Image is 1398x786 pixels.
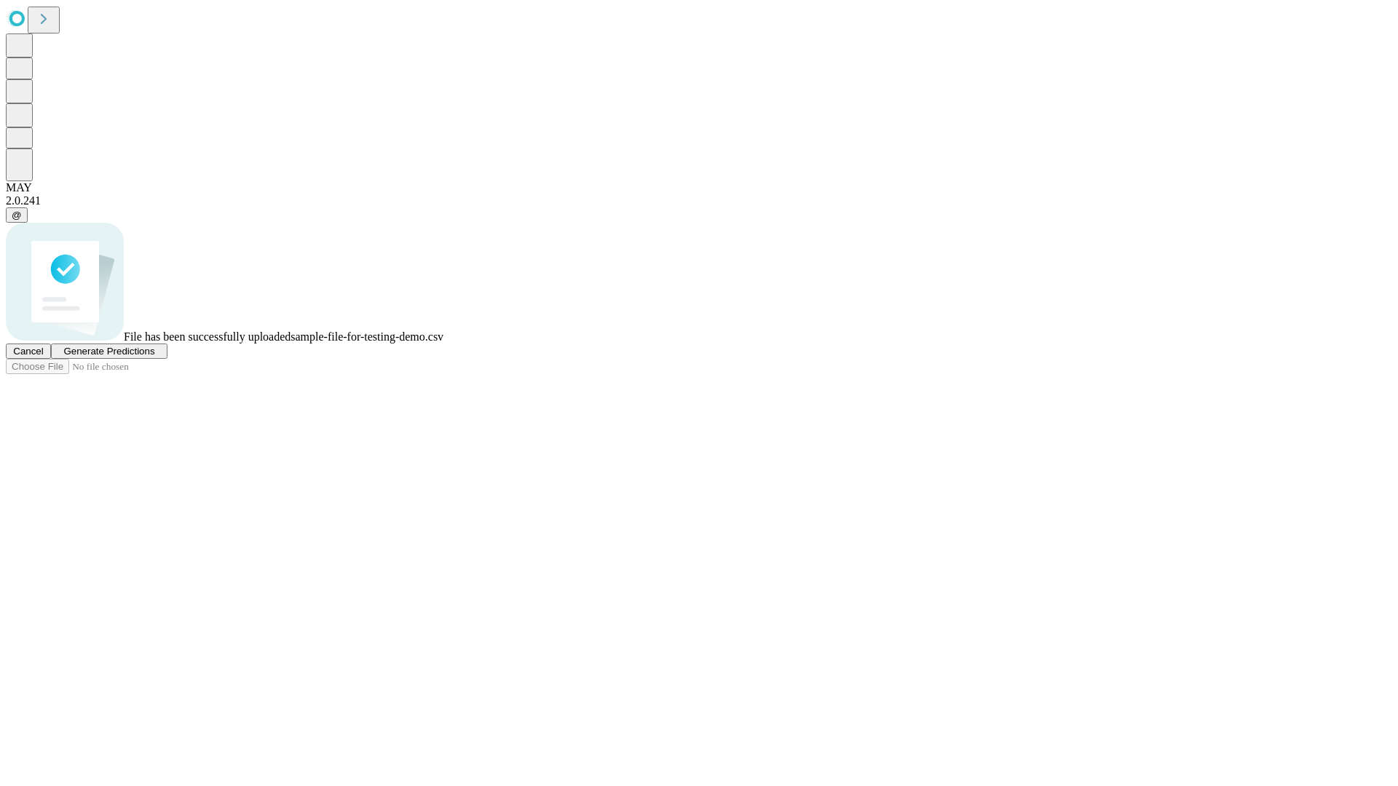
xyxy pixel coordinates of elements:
button: Generate Predictions [51,344,167,359]
button: @ [6,207,28,223]
span: Generate Predictions [63,346,154,357]
span: @ [12,210,22,221]
button: Cancel [6,344,51,359]
div: 2.0.241 [6,194,1392,207]
div: MAY [6,181,1392,194]
span: Cancel [13,346,44,357]
span: sample-file-for-testing-demo.csv [291,330,443,343]
span: File has been successfully uploaded [124,330,291,343]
